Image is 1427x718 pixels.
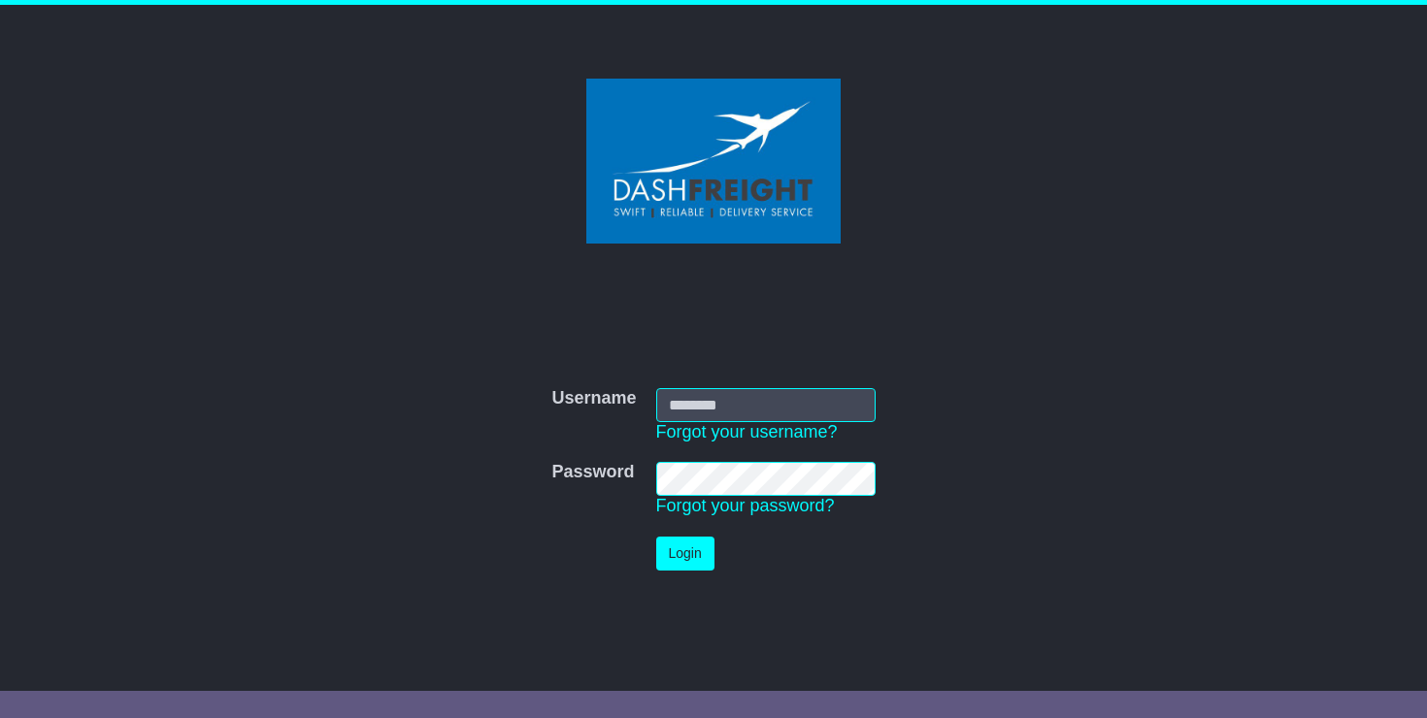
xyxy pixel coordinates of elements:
button: Login [656,537,714,571]
a: Forgot your username? [656,422,838,441]
label: Password [551,462,634,483]
label: Username [551,388,636,409]
a: Forgot your password? [656,496,835,515]
img: Dash Freight [586,79,841,244]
